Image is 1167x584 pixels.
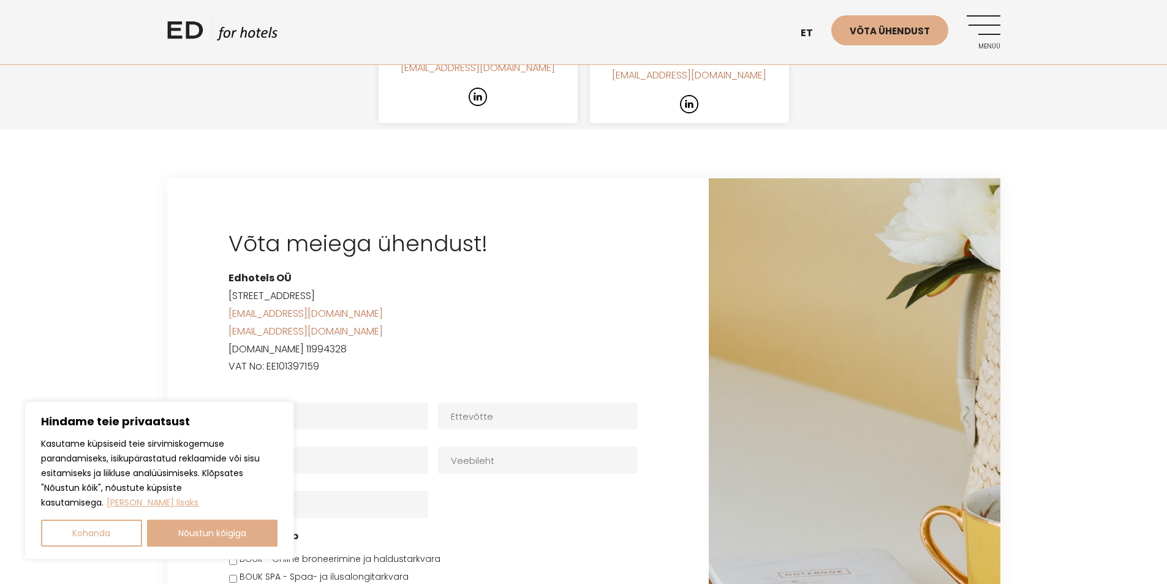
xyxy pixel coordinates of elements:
[401,61,555,75] a: [EMAIL_ADDRESS][DOMAIN_NAME]
[967,15,1000,49] a: Menüü
[680,95,698,113] img: icon-in.png
[831,15,948,45] a: Võta ühendust
[228,491,428,518] input: E-post
[228,270,648,376] p: [STREET_ADDRESS] [DOMAIN_NAME] 11994328 VAT No: EE101397159
[167,18,278,49] a: ED HOTELS
[228,306,383,320] a: [EMAIL_ADDRESS][DOMAIN_NAME]
[228,227,648,260] h3: Võta meiega ühendust!
[147,520,278,547] button: Nõustun kõigiga
[41,436,278,510] p: Kasutame küpsiseid teie sirvimiskogemuse parandamiseks, isikupärastatud reklaamide või sisu esita...
[228,447,428,474] input: Telefon
[41,414,278,429] p: Hindame teie privaatsust
[228,403,428,430] input: Nimi
[228,271,292,285] strong: Edhotels OÜ
[438,403,638,430] input: Ettevõtte
[967,43,1000,50] span: Menüü
[795,18,831,48] a: et
[41,520,142,547] button: Kohanda
[106,496,199,509] a: Loe lisaks
[438,447,638,474] input: Veebileht
[469,88,487,106] img: icon-in.png
[240,571,409,583] label: BOUK SPA - Spaa- ja ilusalongitarkvara
[228,324,383,338] a: [EMAIL_ADDRESS][DOMAIN_NAME]
[240,553,440,566] label: BOUK - Online broneerimine ja haldustarkvara
[612,68,766,82] a: [EMAIL_ADDRESS][DOMAIN_NAME]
